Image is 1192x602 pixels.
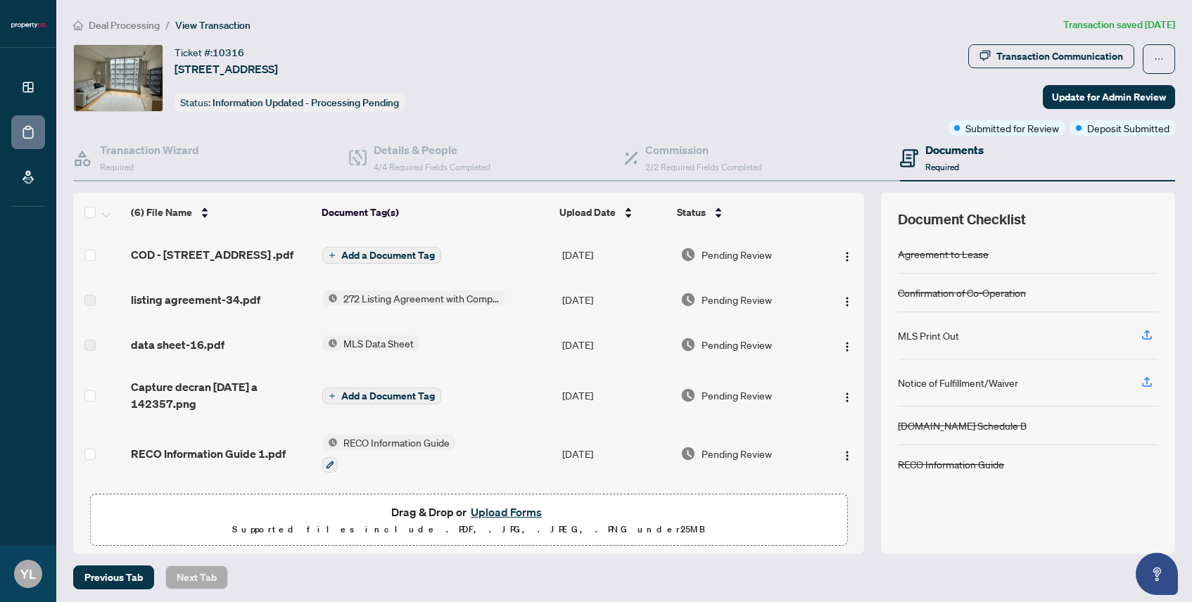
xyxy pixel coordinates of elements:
[898,285,1026,300] div: Confirmation of Co-Operation
[557,367,675,423] td: [DATE]
[84,566,143,589] span: Previous Tab
[898,210,1026,229] span: Document Checklist
[467,503,546,521] button: Upload Forms
[131,246,293,263] span: COD - [STREET_ADDRESS] .pdf
[322,335,419,351] button: Status IconMLS Data Sheet
[322,335,338,351] img: Status Icon
[391,503,546,521] span: Drag & Drop or
[131,445,286,462] span: RECO Information Guide 1.pdf
[645,141,762,158] h4: Commission
[836,333,858,356] button: Logo
[338,290,505,306] span: 272 Listing Agreement with Company Schedule A
[338,435,455,450] span: RECO Information Guide
[175,19,251,32] span: View Transaction
[557,322,675,367] td: [DATE]
[702,247,772,262] span: Pending Review
[898,375,1018,390] div: Notice of Fulfillment/Waiver
[74,45,163,111] img: IMG-C12343962_1.jpg
[842,251,853,262] img: Logo
[925,162,959,172] span: Required
[322,387,441,405] button: Add a Document Tag
[898,246,989,262] div: Agreement to Lease
[1043,85,1175,109] button: Update for Admin Review
[165,565,228,589] button: Next Tab
[645,162,762,172] span: 2/2 Required Fields Completed
[680,292,696,307] img: Document Status
[131,378,311,412] span: Capture decran [DATE] a 142357.png
[680,247,696,262] img: Document Status
[559,205,616,220] span: Upload Date
[842,341,853,352] img: Logo
[131,291,260,308] span: listing agreement-34.pdf
[702,446,772,461] span: Pending Review
[316,193,554,232] th: Document Tag(s)
[1087,120,1169,136] span: Deposit Submitted
[898,418,1027,433] div: [DOMAIN_NAME] Schedule B
[374,141,490,158] h4: Details & People
[557,277,675,322] td: [DATE]
[329,252,336,259] span: plus
[99,521,838,538] p: Supported files include .PDF, .JPG, .JPEG, .PNG under 25 MB
[100,162,134,172] span: Required
[996,45,1123,68] div: Transaction Communication
[175,60,278,77] span: [STREET_ADDRESS]
[338,335,419,351] span: MLS Data Sheet
[329,392,336,399] span: plus
[131,336,224,353] span: data sheet-16.pdf
[341,250,435,260] span: Add a Document Tag
[11,21,45,30] img: logo
[322,290,505,306] button: Status Icon272 Listing Agreement with Company Schedule A
[322,247,441,264] button: Add a Document Tag
[322,435,455,473] button: Status IconRECO Information Guide
[702,388,772,403] span: Pending Review
[1154,54,1164,64] span: ellipsis
[341,391,435,401] span: Add a Document Tag
[175,93,405,112] div: Status:
[898,328,959,343] div: MLS Print Out
[1052,86,1166,108] span: Update for Admin Review
[322,435,338,450] img: Status Icon
[842,392,853,403] img: Logo
[322,388,441,404] button: Add a Document Tag
[680,388,696,403] img: Document Status
[968,44,1134,68] button: Transaction Communication
[680,446,696,461] img: Document Status
[322,246,441,264] button: Add a Document Tag
[213,96,399,109] span: Information Updated - Processing Pending
[898,456,1004,472] div: RECO Information Guide
[671,193,818,232] th: Status
[702,292,772,307] span: Pending Review
[842,296,853,307] img: Logo
[557,423,675,484] td: [DATE]
[73,565,154,589] button: Previous Tab
[557,232,675,277] td: [DATE]
[20,564,36,584] span: YL
[100,141,199,158] h4: Transaction Wizard
[925,141,984,158] h4: Documents
[836,442,858,465] button: Logo
[175,44,244,60] div: Ticket #:
[836,243,858,266] button: Logo
[213,46,244,59] span: 10316
[91,494,847,546] span: Drag & Drop orUpload FormsSupported files include .PDF, .JPG, .JPEG, .PNG under25MB
[165,17,170,33] li: /
[702,337,772,352] span: Pending Review
[842,450,853,461] img: Logo
[1063,17,1175,33] article: Transaction saved [DATE]
[1136,553,1178,595] button: Open asap
[965,120,1059,136] span: Submitted for Review
[125,193,316,232] th: (6) File Name
[680,337,696,352] img: Document Status
[89,19,160,32] span: Deal Processing
[131,205,192,220] span: (6) File Name
[554,193,671,232] th: Upload Date
[73,20,83,30] span: home
[322,290,338,306] img: Status Icon
[374,162,490,172] span: 4/4 Required Fields Completed
[677,205,706,220] span: Status
[836,288,858,311] button: Logo
[836,384,858,406] button: Logo
[557,484,675,544] td: [DATE]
